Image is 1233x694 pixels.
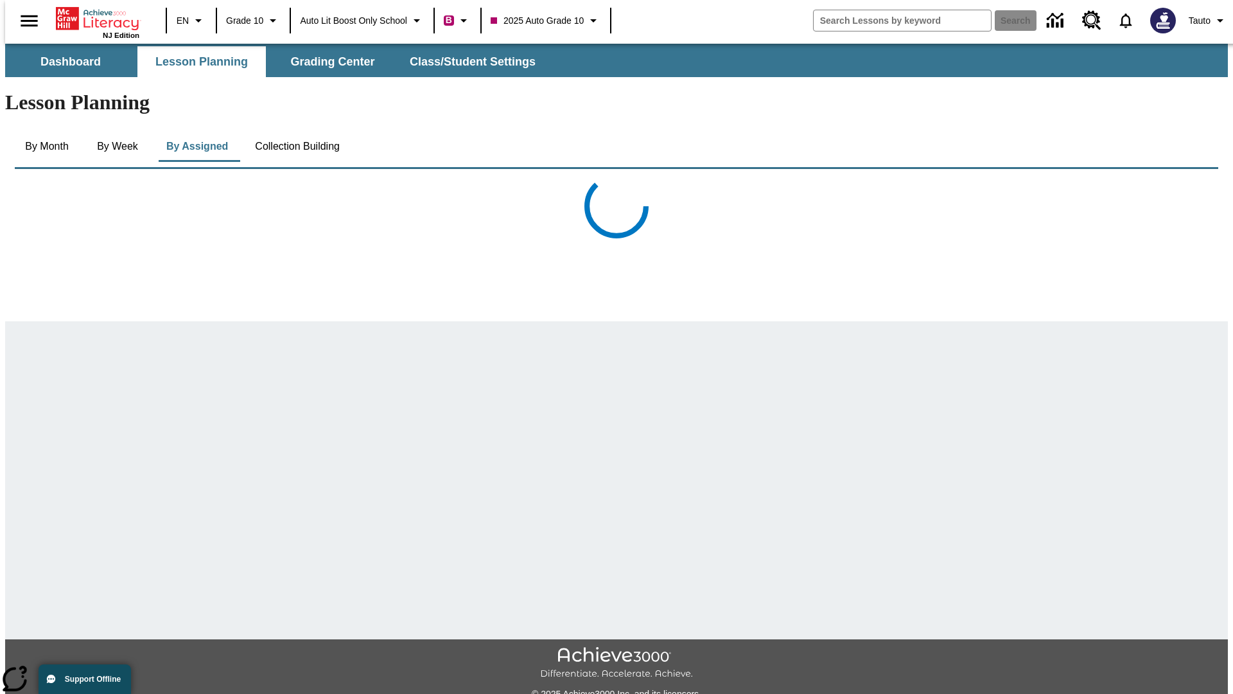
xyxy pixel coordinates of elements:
[1142,4,1184,37] button: Select a new avatar
[399,46,546,77] button: Class/Student Settings
[6,46,135,77] button: Dashboard
[1109,4,1142,37] a: Notifications
[56,6,139,31] a: Home
[5,44,1228,77] div: SubNavbar
[814,10,991,31] input: search field
[1074,3,1109,38] a: Resource Center, Will open in new tab
[1184,9,1233,32] button: Profile/Settings
[103,31,139,39] span: NJ Edition
[446,12,452,28] span: B
[300,14,407,28] span: Auto Lit Boost only School
[439,9,477,32] button: Boost Class color is violet red. Change class color
[5,91,1228,114] h1: Lesson Planning
[177,14,189,28] span: EN
[137,46,266,77] button: Lesson Planning
[171,9,212,32] button: Language: EN, Select a language
[245,131,350,162] button: Collection Building
[65,675,121,684] span: Support Offline
[226,14,263,28] span: Grade 10
[485,9,606,32] button: Class: 2025 Auto Grade 10, Select your class
[221,9,286,32] button: Grade: Grade 10, Select a grade
[56,4,139,39] div: Home
[39,664,131,694] button: Support Offline
[10,2,48,40] button: Open side menu
[156,131,238,162] button: By Assigned
[5,46,547,77] div: SubNavbar
[540,647,693,680] img: Achieve3000 Differentiate Accelerate Achieve
[85,131,150,162] button: By Week
[15,131,79,162] button: By Month
[268,46,397,77] button: Grading Center
[295,9,430,32] button: School: Auto Lit Boost only School, Select your school
[1150,8,1176,33] img: Avatar
[491,14,584,28] span: 2025 Auto Grade 10
[1189,14,1211,28] span: Tauto
[1039,3,1074,39] a: Data Center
